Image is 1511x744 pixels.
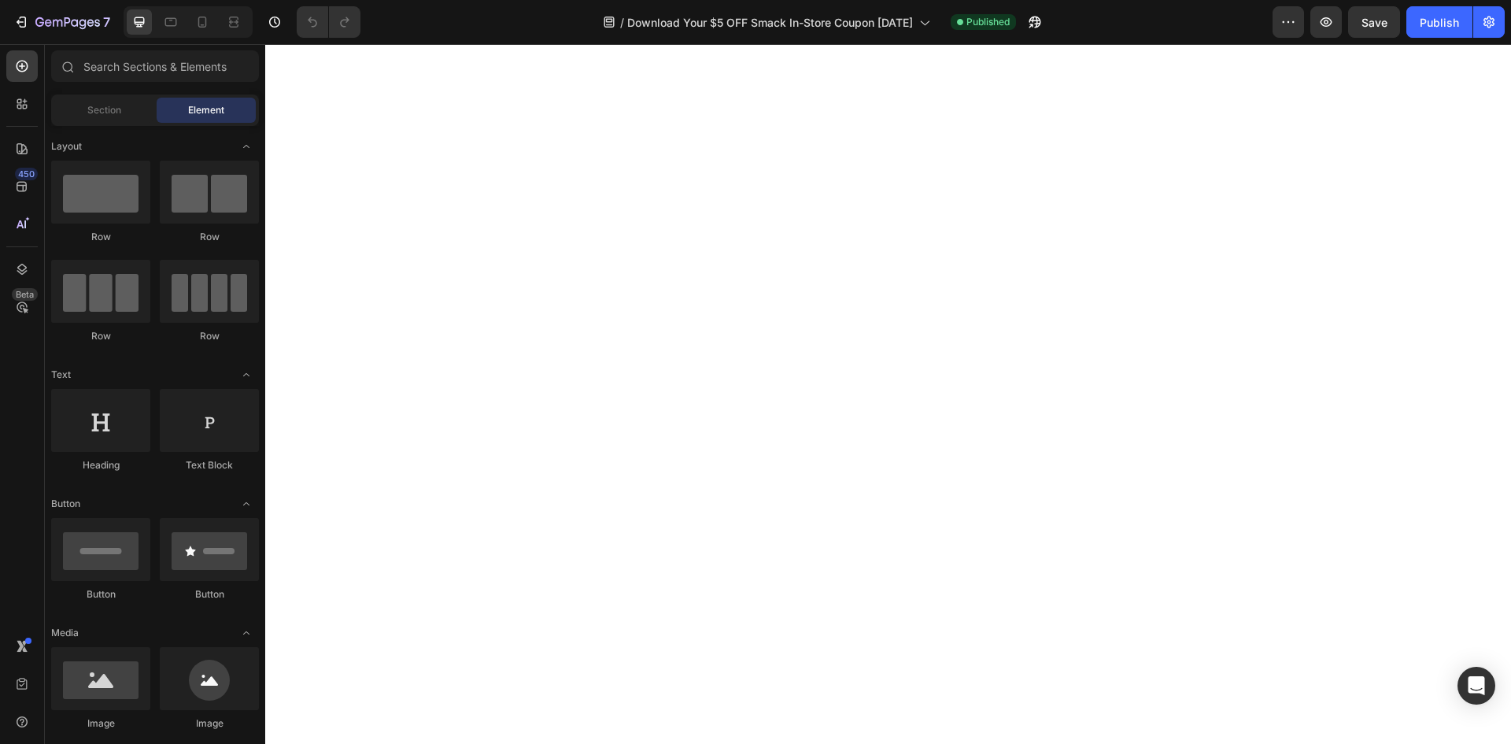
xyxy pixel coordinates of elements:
[51,458,150,472] div: Heading
[51,50,259,82] input: Search Sections & Elements
[234,620,259,646] span: Toggle open
[51,626,79,640] span: Media
[234,491,259,516] span: Toggle open
[51,139,82,154] span: Layout
[160,587,259,601] div: Button
[51,716,150,731] div: Image
[234,362,259,387] span: Toggle open
[51,230,150,244] div: Row
[1457,667,1495,705] div: Open Intercom Messenger
[188,103,224,117] span: Element
[966,15,1010,29] span: Published
[51,368,71,382] span: Text
[160,716,259,731] div: Image
[103,13,110,31] p: 7
[51,497,80,511] span: Button
[87,103,121,117] span: Section
[160,329,259,343] div: Row
[1420,14,1459,31] div: Publish
[297,6,360,38] div: Undo/Redo
[160,458,259,472] div: Text Block
[627,14,913,31] span: Download Your $5 OFF Smack In-Store Coupon [DATE]
[1406,6,1472,38] button: Publish
[1361,16,1387,29] span: Save
[160,230,259,244] div: Row
[6,6,117,38] button: 7
[265,44,1511,744] iframe: Design area
[234,134,259,159] span: Toggle open
[1348,6,1400,38] button: Save
[620,14,624,31] span: /
[12,288,38,301] div: Beta
[15,168,38,180] div: 450
[51,587,150,601] div: Button
[51,329,150,343] div: Row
